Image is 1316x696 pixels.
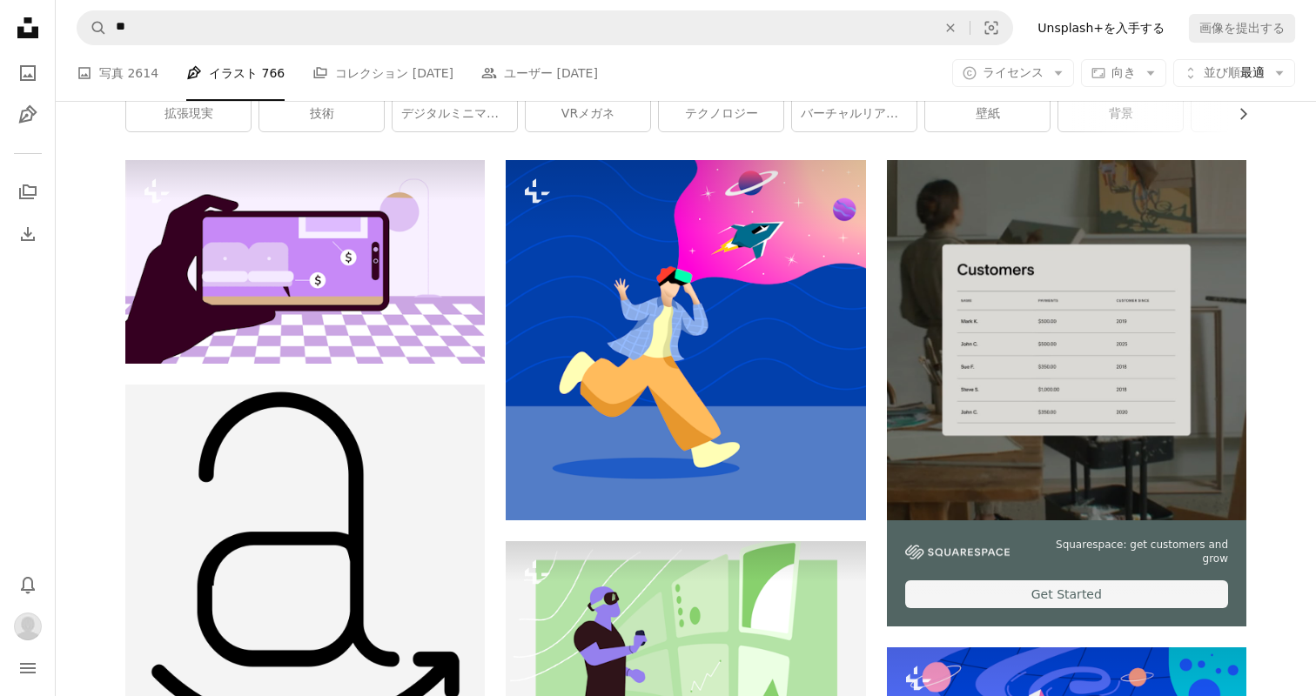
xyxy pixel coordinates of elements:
[10,97,45,132] a: イラスト
[10,651,45,686] button: メニュー
[952,59,1074,87] button: ライセンス
[10,10,45,49] a: ホーム — Unsplash
[792,97,916,131] a: バーチャルリアリティ
[1204,65,1240,79] span: 並び順
[1189,14,1295,42] button: 画像を提出する
[506,331,865,347] a: 帽子を頭にかぶった男が走っています
[506,160,865,519] img: 帽子を頭にかぶった男が走っています
[127,64,158,83] span: 2614
[1027,14,1175,42] a: Unsplash+を入手する
[77,10,1013,45] form: サイト内でビジュアルを探す
[413,64,453,83] span: [DATE]
[126,97,251,131] a: 拡張現実
[1058,97,1183,131] a: 背景
[125,160,485,364] img: premium_vector-1712161707450-2b2af086a4b0
[1227,97,1246,131] button: リストを右にスクロールする
[931,11,970,44] button: 全てクリア
[1081,59,1166,87] button: 向き
[125,254,485,270] a: Guilherme Zamarioli Youssefの写真を見る
[77,11,107,44] button: Unsplashで検索する
[125,556,485,572] a: 文字bの白黒画像
[1031,538,1228,567] span: Squarespace: get customers and grow
[10,567,45,602] button: 通知
[1204,64,1265,82] span: 最適
[1192,97,1316,131] a: 人間
[393,97,517,131] a: デジタルミニマリズム
[10,56,45,90] a: 写真
[481,45,598,101] a: ユーザー [DATE]
[1173,59,1295,87] button: 並び順最適
[983,65,1044,79] span: ライセンス
[10,175,45,210] a: コレクション
[10,609,45,644] button: プロフィール
[887,160,1246,626] a: Squarespace: get customers and growGet Started
[77,45,158,101] a: 写真 2614
[557,64,598,83] span: [DATE]
[970,11,1012,44] button: ビジュアル検索
[659,97,783,131] a: テクノロジー
[506,634,865,650] a: Guilherme Zamarioli Youssefの写真を見る
[10,217,45,251] a: ダウンロード履歴
[887,160,1246,519] img: file-1747939376688-baf9a4a454ffimage
[905,545,1010,560] img: file-1747939142011-51e5cc87e3c9
[526,97,650,131] a: VRメガネ
[1111,65,1136,79] span: 向き
[925,97,1050,131] a: 壁紙
[259,97,384,131] a: 技術
[905,580,1228,608] div: Get Started
[14,612,42,640] img: ユーザー湯 滓のアバター
[312,45,453,101] a: コレクション [DATE]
